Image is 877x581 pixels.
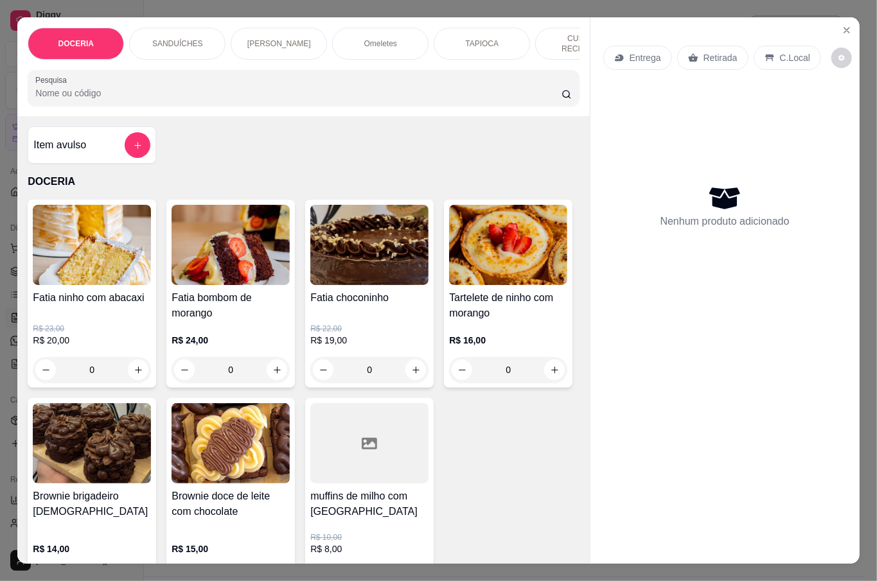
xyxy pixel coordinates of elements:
button: add-separate-item [125,132,150,158]
button: increase-product-quantity [128,360,148,380]
button: decrease-product-quantity [452,360,472,380]
h4: Fatia bombom de morango [172,290,290,321]
p: R$ 14,00 [33,542,151,555]
h4: muffins de milho com [GEOGRAPHIC_DATA] [310,489,429,519]
p: Entrega [630,51,661,64]
p: R$ 23,00 [33,324,151,334]
button: decrease-product-quantity [313,360,333,380]
h4: Fatia choconinho [310,290,429,306]
input: Pesquisa [35,87,562,100]
p: R$ 22,00 [310,324,429,334]
p: R$ 19,00 [310,334,429,347]
p: SANDUÍCHES [152,39,203,49]
p: R$ 8,00 [310,542,429,555]
p: [PERSON_NAME] [247,39,311,49]
img: product-image [172,205,290,285]
button: Close [837,20,857,40]
p: Nenhum produto adicionado [660,214,790,229]
button: increase-product-quantity [267,360,287,380]
p: Omeletes [364,39,397,49]
p: R$ 24,00 [172,334,290,347]
h4: Item avulso [33,137,86,153]
h4: Tartelete de ninho com morango [449,290,567,321]
img: product-image [33,403,151,483]
img: product-image [33,205,151,285]
button: increase-product-quantity [544,360,565,380]
p: R$ 16,00 [449,334,567,347]
p: Retirada [704,51,738,64]
p: DOCERIA [28,174,579,189]
img: product-image [310,205,429,285]
img: product-image [449,205,567,285]
p: R$ 20,00 [33,334,151,347]
p: TAPIOCA [465,39,499,49]
p: R$ 15,00 [172,542,290,555]
button: increase-product-quantity [405,360,426,380]
p: CUSCUZ RECHEADO [546,33,621,54]
p: DOCERIA [58,39,94,49]
h4: Brownie doce de leite com chocolate [172,489,290,519]
img: product-image [172,403,290,483]
label: Pesquisa [35,74,71,85]
p: C.Local [780,51,810,64]
p: R$ 10,00 [310,532,429,542]
h4: Fatia ninho com abacaxi [33,290,151,306]
button: decrease-product-quantity [831,48,852,68]
button: decrease-product-quantity [174,360,195,380]
h4: Brownie brigadeiro [DEMOGRAPHIC_DATA] [33,489,151,519]
button: decrease-product-quantity [35,360,56,380]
